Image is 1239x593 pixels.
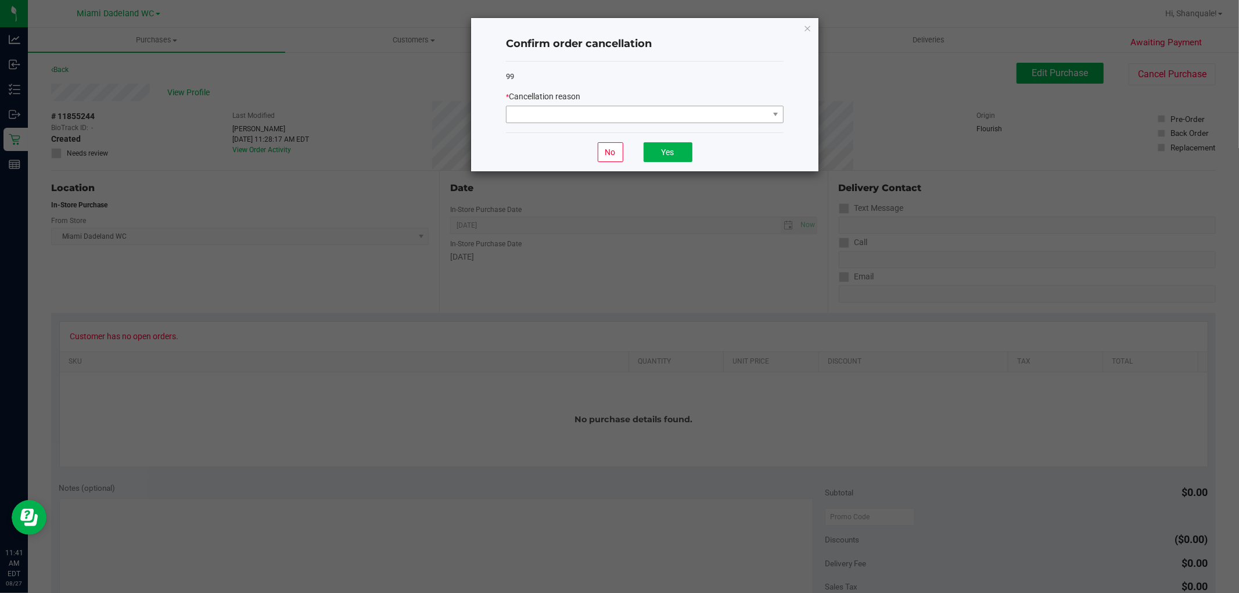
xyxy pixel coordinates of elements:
[598,142,623,162] button: No
[506,72,514,81] span: 99
[644,142,692,162] button: Yes
[803,21,811,35] button: Close
[12,500,46,535] iframe: Resource center
[509,92,580,101] span: Cancellation reason
[506,37,784,52] h4: Confirm order cancellation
